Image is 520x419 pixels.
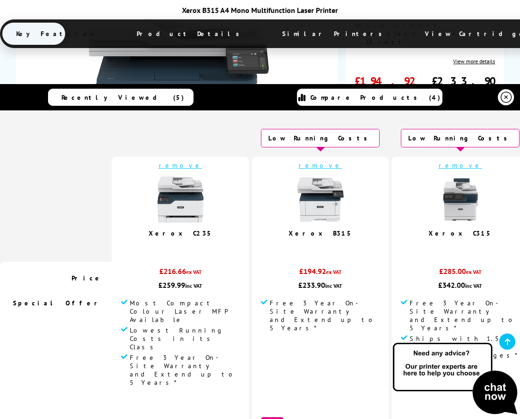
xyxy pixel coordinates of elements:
span: Similar Printers [268,23,401,45]
img: Xerox-B315-Front-Small.jpg [297,176,344,223]
span: 5.0 [312,242,323,253]
span: ex VAT [466,268,482,275]
div: Low Running Costs [401,129,520,147]
span: Free 3 Year On-Site Warranty and Extend up to 5 Years* [410,299,520,332]
span: / 5 [323,242,333,253]
div: £233.90 [261,280,380,290]
span: Price [72,274,103,282]
span: ex VAT [186,268,202,275]
span: Ships with 1.5K Black and 1K CMY Toner Cartridges* [410,334,520,368]
span: Lowest Running Costs in its Class [130,326,240,351]
div: £216.66 [121,267,240,280]
div: £285.00 [401,267,520,280]
div: £194.92 [261,267,380,280]
a: remove [159,161,202,170]
span: Product Details [123,23,258,45]
div: £342.00 [401,280,520,290]
a: Xerox C235 [149,229,212,237]
span: Compare Products (4) [310,93,441,102]
img: Open Live Chat window [391,341,520,417]
span: ex VAT [326,268,342,275]
span: / 5 [463,242,473,253]
span: Key Features [2,23,113,45]
span: inc VAT [465,282,482,289]
span: Special Offer [13,299,103,307]
span: 4.7 [172,242,183,253]
div: £259.99 [121,280,240,290]
a: remove [299,161,342,170]
span: Free 3 Year On-Site Warranty and Extend up to 5 Years* [130,353,240,387]
span: 5.0 [452,242,463,253]
span: £233.90 [432,74,502,88]
img: Xerox-C315-Front-2-Small.jpg [437,176,484,223]
span: inc VAT [185,282,202,289]
a: remove [439,161,482,170]
a: Compare Products (4) [297,89,443,106]
a: Xerox C315 [429,229,492,237]
span: Free 3 Year On-Site Warranty and Extend up to 5 Years* [270,299,380,332]
a: Recently Viewed (5) [48,89,194,106]
div: Low Running Costs [261,129,380,147]
span: £194.92 [355,74,423,88]
span: Most Compact Colour Laser MFP Available [130,299,240,324]
span: Recently Viewed (5) [61,93,184,102]
a: View more details [453,58,495,65]
img: Xerox-C235-Front-Main-Small.jpg [157,176,204,223]
a: Xerox B315 [289,229,352,237]
span: inc VAT [325,282,342,289]
span: / 5 [183,242,193,253]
